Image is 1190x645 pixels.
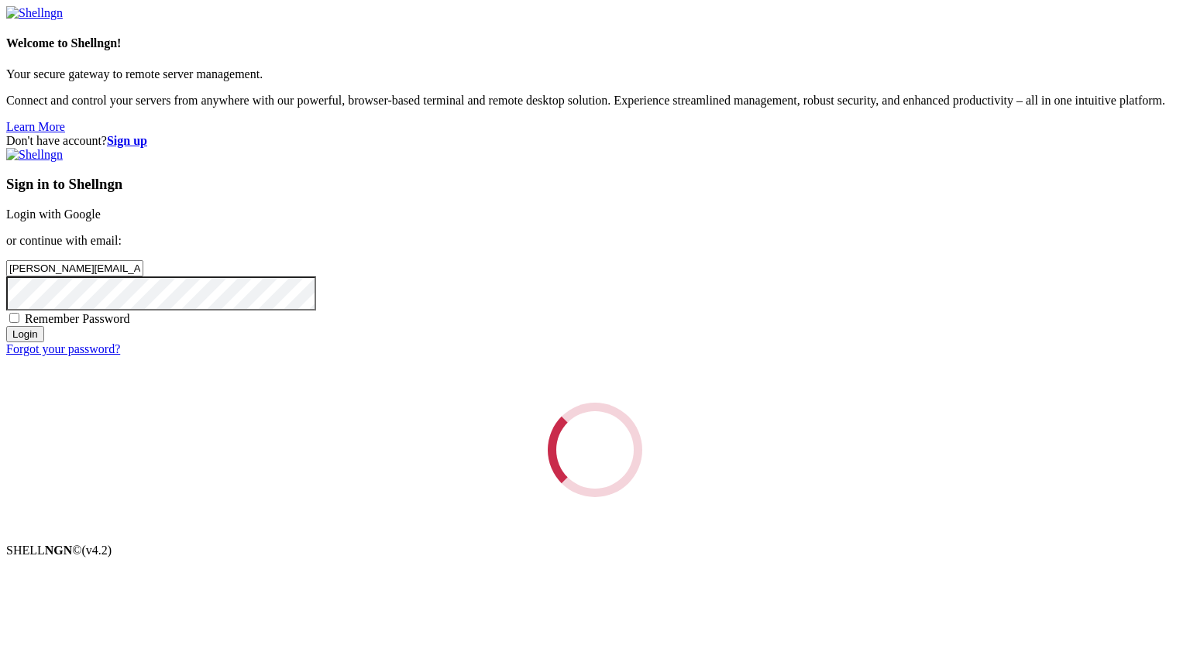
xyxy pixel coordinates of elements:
a: Login with Google [6,208,101,221]
img: Shellngn [6,148,63,162]
a: Learn More [6,120,65,133]
div: Don't have account? [6,134,1184,148]
h3: Sign in to Shellngn [6,176,1184,193]
p: or continue with email: [6,234,1184,248]
p: Your secure gateway to remote server management. [6,67,1184,81]
img: Shellngn [6,6,63,20]
input: Remember Password [9,313,19,323]
span: SHELL © [6,544,112,557]
a: Sign up [107,134,147,147]
div: Loading... [532,387,658,513]
input: Login [6,326,44,342]
span: Remember Password [25,312,130,325]
p: Connect and control your servers from anywhere with our powerful, browser-based terminal and remo... [6,94,1184,108]
b: NGN [45,544,73,557]
h4: Welcome to Shellngn! [6,36,1184,50]
input: Email address [6,260,143,276]
a: Forgot your password? [6,342,120,355]
span: 4.2.0 [82,544,112,557]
